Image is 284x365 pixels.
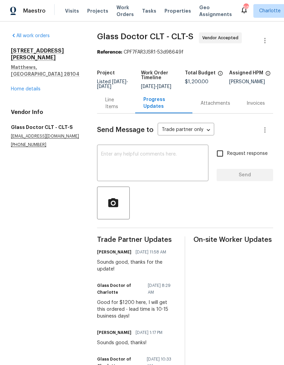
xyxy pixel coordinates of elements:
span: - [141,84,171,89]
span: Work Orders [116,4,134,18]
h5: Assigned HPM [229,71,263,75]
span: [DATE] 8:29 AM [148,282,173,296]
span: The hpm assigned to this work order. [265,71,271,79]
span: Geo Assignments [199,4,232,18]
span: [DATE] 1:17 PM [136,329,162,336]
span: Send Message to [97,127,154,133]
div: Sounds good, thanks for the update! [97,259,177,273]
div: [PERSON_NAME] [229,79,273,84]
span: Maestro [23,8,46,14]
span: Glass Doctor CLT - CLT-S [97,32,193,41]
div: Sounds good, thanks! [97,339,167,346]
div: CPF7FAR3JSR1-53d98649f [97,49,273,56]
span: Vendor Accepted [202,34,241,41]
h6: [PERSON_NAME] [97,329,131,336]
span: [DATE] [141,84,155,89]
div: 68 [243,4,248,11]
span: [DATE] [157,84,171,89]
span: Listed [97,79,128,89]
span: $1,200.00 [185,79,208,84]
span: Projects [87,8,108,14]
div: Good for $1200 here, I will get this ordered - lead time is 10-15 business days! [97,299,177,320]
h5: Glass Doctor CLT - CLT-S [11,124,81,131]
h5: Total Budget [185,71,216,75]
div: Attachments [201,100,230,107]
h6: Glass Doctor of Charlotte [97,282,144,296]
div: Invoices [247,100,265,107]
a: All work orders [11,33,50,38]
a: Home details [11,87,41,91]
div: Trade partner only [158,125,214,136]
b: Reference: [97,50,122,55]
span: Tasks [142,9,156,13]
div: Line Items [105,97,127,110]
span: Visits [65,8,79,14]
span: Trade Partner Updates [97,236,177,243]
h5: Work Order Timeline [141,71,185,80]
span: - [97,79,128,89]
span: The total cost of line items that have been proposed by Opendoor. This sum includes line items th... [218,71,223,79]
span: [DATE] 11:58 AM [136,249,166,255]
span: [DATE] [97,84,111,89]
span: On-site Worker Updates [193,236,273,243]
h6: [PERSON_NAME] [97,249,131,255]
div: Progress Updates [143,96,184,110]
span: Request response [227,150,268,157]
span: Properties [164,8,191,14]
h5: Project [97,71,115,75]
span: Charlotte [259,8,281,14]
span: [DATE] [112,79,126,84]
h4: Vendor Info [11,109,81,116]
